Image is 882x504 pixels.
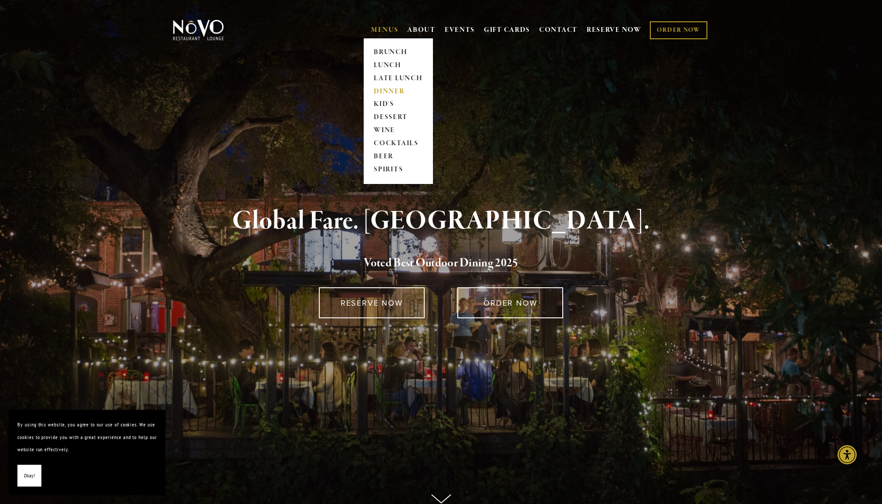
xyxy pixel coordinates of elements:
[650,21,707,39] a: ORDER NOW
[17,419,157,456] p: By using this website, you agree to our use of cookies. We use cookies to provide you with a grea...
[364,255,512,272] a: Voted Best Outdoor Dining 202
[371,72,426,85] a: LATE LUNCH
[319,287,425,318] a: RESERVE NOW
[371,85,426,98] a: DINNER
[445,26,475,34] a: EVENTS
[9,410,166,495] section: Cookie banner
[457,287,563,318] a: ORDER NOW
[187,254,695,272] h2: 5
[17,465,41,487] button: Okay!
[232,204,650,238] strong: Global Fare. [GEOGRAPHIC_DATA].
[371,98,426,111] a: KID'S
[587,22,642,38] a: RESERVE NOW
[484,22,530,38] a: GIFT CARDS
[371,163,426,177] a: SPIRITS
[371,124,426,137] a: WINE
[838,445,857,464] div: Accessibility Menu
[371,59,426,72] a: LUNCH
[24,470,35,482] span: Okay!
[371,46,426,59] a: BRUNCH
[539,22,578,38] a: CONTACT
[407,26,436,34] a: ABOUT
[171,19,226,41] img: Novo Restaurant &amp; Lounge
[371,137,426,150] a: COCKTAILS
[371,26,399,34] a: MENUS
[371,150,426,163] a: BEER
[371,111,426,124] a: DESSERT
